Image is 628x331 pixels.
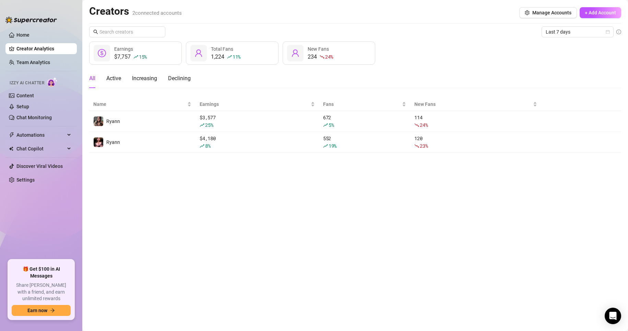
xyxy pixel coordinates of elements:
[12,266,71,279] span: 🎁 Get $100 in AI Messages
[16,130,65,140] span: Automations
[525,10,530,15] span: setting
[12,305,71,316] button: Earn nowarrow-right
[114,46,133,52] span: Earnings
[16,93,34,98] a: Content
[200,114,315,129] div: $ 3,577
[16,60,50,65] a: Team Analytics
[132,74,157,83] div: Increasing
[106,139,120,145] span: Ryann
[106,74,121,83] div: Active
[99,28,156,36] input: Search creators
[606,30,610,34] span: calendar
[139,53,147,60] span: 15 %
[414,100,532,108] span: New Fans
[106,119,120,124] span: Ryann
[9,132,14,138] span: thunderbolt
[16,104,29,109] a: Setup
[16,163,63,169] a: Discover Viral Videos
[414,135,537,150] div: 120
[410,98,541,111] th: New Fans
[546,27,609,37] span: Last 7 days
[89,74,95,83] div: All
[47,77,58,87] img: AI Chatter
[323,100,401,108] span: Fans
[27,308,47,313] span: Earn now
[114,53,147,61] div: $7,757
[50,308,55,313] span: arrow-right
[233,53,240,60] span: 11 %
[94,137,103,147] img: Ryann
[5,16,57,23] img: logo-BBDzfeDw.svg
[227,54,232,59] span: rise
[133,54,138,59] span: rise
[10,80,44,86] span: Izzy AI Chatter
[132,10,182,16] span: 2 connected accounts
[323,123,328,127] span: rise
[98,49,106,57] span: dollar-circle
[89,5,182,18] h2: Creators
[414,144,419,148] span: fall
[325,53,333,60] span: 24 %
[16,32,29,38] a: Home
[580,7,621,18] button: + Add Account
[89,98,195,111] th: Name
[329,143,336,149] span: 19 %
[16,177,35,183] a: Settings
[320,54,324,59] span: fall
[205,122,213,128] span: 25 %
[93,100,186,108] span: Name
[93,29,98,34] span: search
[211,46,233,52] span: Total Fans
[414,114,537,129] div: 114
[16,43,71,54] a: Creator Analytics
[420,143,428,149] span: 23 %
[420,122,428,128] span: 24 %
[168,74,191,83] div: Declining
[291,49,299,57] span: user
[323,114,406,129] div: 672
[329,122,334,128] span: 5 %
[323,135,406,150] div: 552
[308,46,329,52] span: New Fans
[319,98,410,111] th: Fans
[205,143,210,149] span: 8 %
[519,7,577,18] button: Manage Accounts
[532,10,571,15] span: Manage Accounts
[195,98,319,111] th: Earnings
[323,144,328,148] span: rise
[200,135,315,150] div: $ 4,180
[605,308,621,324] div: Open Intercom Messenger
[211,53,240,61] div: 1,224
[200,123,204,127] span: rise
[200,144,204,148] span: rise
[200,100,309,108] span: Earnings
[94,117,103,126] img: Ryann
[616,29,621,34] span: info-circle
[308,53,333,61] div: 234
[16,115,52,120] a: Chat Monitoring
[585,10,616,15] span: + Add Account
[194,49,203,57] span: user
[414,123,419,127] span: fall
[12,282,71,302] span: Share [PERSON_NAME] with a friend, and earn unlimited rewards
[16,143,65,154] span: Chat Copilot
[9,146,13,151] img: Chat Copilot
